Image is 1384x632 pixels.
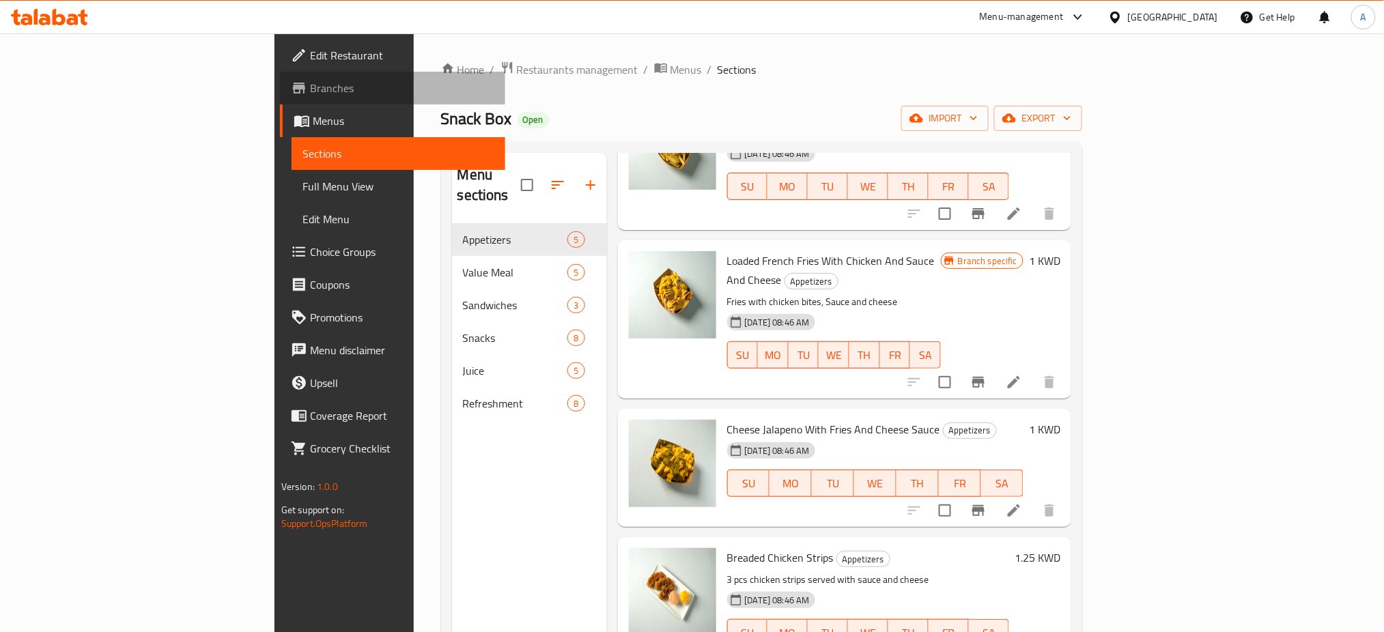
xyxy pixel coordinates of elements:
[837,551,890,567] span: Appetizers
[912,110,978,127] span: import
[500,61,638,78] a: Restaurants management
[769,470,812,497] button: MO
[568,364,584,377] span: 5
[1029,251,1060,270] h6: 1 KWD
[910,341,941,369] button: SA
[280,301,506,334] a: Promotions
[463,264,568,281] span: Value Meal
[939,470,981,497] button: FR
[974,177,1004,197] span: SA
[739,316,815,329] span: [DATE] 08:46 AM
[916,345,935,365] span: SA
[934,177,963,197] span: FR
[896,470,939,497] button: TH
[727,419,940,440] span: Cheese Jalapeno With Fries And Cheese Sauce
[718,61,757,78] span: Sections
[310,309,495,326] span: Promotions
[567,395,584,412] div: items
[944,474,976,493] span: FR
[707,61,712,78] li: /
[1033,366,1066,399] button: delete
[855,345,875,365] span: TH
[854,470,896,497] button: WE
[629,420,716,507] img: Cheese Jalapeno With Fries And Cheese Sauce
[733,474,765,493] span: SU
[670,61,702,78] span: Menus
[310,342,495,358] span: Menu disclaimer
[310,440,495,457] span: Grocery Checklist
[280,72,506,104] a: Branches
[860,474,891,493] span: WE
[1033,494,1066,527] button: delete
[310,80,495,96] span: Branches
[568,397,584,410] span: 8
[727,547,834,568] span: Breaded Chicken Strips
[567,264,584,281] div: items
[794,345,814,365] span: TU
[888,173,929,200] button: TH
[310,244,495,260] span: Choice Groups
[310,407,495,424] span: Coverage Report
[1128,10,1218,25] div: [GEOGRAPHIC_DATA]
[567,297,584,313] div: items
[441,103,512,134] span: Snack Box
[292,170,506,203] a: Full Menu View
[310,375,495,391] span: Upsell
[848,173,888,200] button: WE
[281,515,368,532] a: Support.OpsPlatform
[280,268,506,301] a: Coupons
[727,341,759,369] button: SU
[817,474,849,493] span: TU
[463,231,568,248] span: Appetizers
[994,106,1082,131] button: export
[518,112,549,128] div: Open
[894,177,923,197] span: TH
[280,399,506,432] a: Coverage Report
[763,345,783,365] span: MO
[931,368,959,397] span: Select to update
[773,177,802,197] span: MO
[452,354,607,387] div: Juice5
[463,297,568,313] span: Sandwiches
[727,293,941,311] p: Fries with chicken bites, Sauce and cheese
[981,470,1023,497] button: SA
[463,395,568,412] div: Refreshment
[929,173,969,200] button: FR
[313,113,495,129] span: Menus
[310,47,495,63] span: Edit Restaurant
[1033,197,1066,230] button: delete
[441,61,1083,78] nav: breadcrumb
[463,362,568,379] span: Juice
[317,478,338,495] span: 1.0.0
[629,251,716,339] img: Loaded French Fries With Chicken And Sauce And Cheese
[568,266,584,279] span: 5
[952,255,1023,268] span: Branch specific
[281,478,315,495] span: Version:
[568,233,584,246] span: 5
[567,362,584,379] div: items
[280,104,506,137] a: Menus
[902,474,933,493] span: TH
[452,256,607,289] div: Value Meal5
[727,173,768,200] button: SU
[824,345,844,365] span: WE
[1029,420,1060,439] h6: 1 KWD
[310,276,495,293] span: Coupons
[452,218,607,425] nav: Menu sections
[901,106,989,131] button: import
[452,321,607,354] div: Snacks8
[987,474,1018,493] span: SA
[853,177,883,197] span: WE
[567,330,584,346] div: items
[943,422,997,439] div: Appetizers
[463,330,568,346] div: Snacks
[574,169,607,201] button: Add section
[733,177,763,197] span: SU
[292,137,506,170] a: Sections
[280,334,506,367] a: Menu disclaimer
[739,444,815,457] span: [DATE] 08:46 AM
[836,551,890,567] div: Appetizers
